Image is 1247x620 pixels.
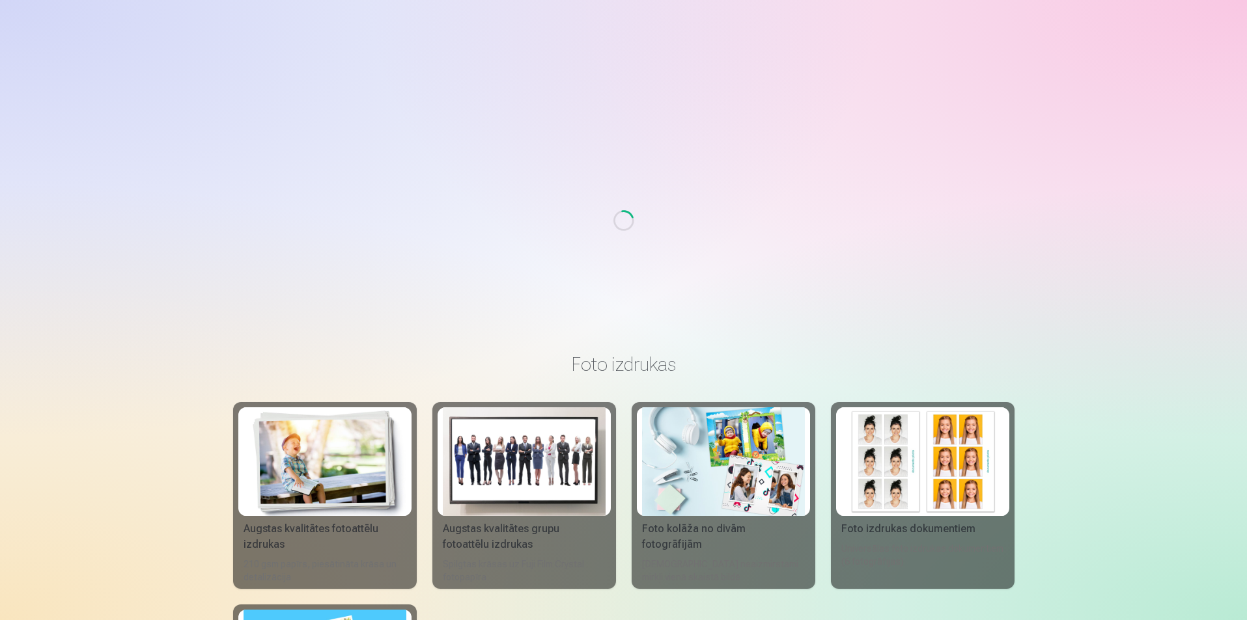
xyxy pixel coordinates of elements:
[831,402,1015,589] a: Foto izdrukas dokumentiemFoto izdrukas dokumentiemUniversālas foto izdrukas dokumentiem (6 fotogr...
[244,407,406,516] img: Augstas kvalitātes fotoattēlu izdrukas
[841,407,1004,516] img: Foto izdrukas dokumentiem
[233,402,417,589] a: Augstas kvalitātes fotoattēlu izdrukasAugstas kvalitātes fotoattēlu izdrukas210 gsm papīrs, piesā...
[244,353,1004,376] h3: Foto izdrukas
[443,407,606,516] img: Augstas kvalitātes grupu fotoattēlu izdrukas
[238,521,412,552] div: Augstas kvalitātes fotoattēlu izdrukas
[438,521,611,552] div: Augstas kvalitātes grupu fotoattēlu izdrukas
[432,402,616,589] a: Augstas kvalitātes grupu fotoattēlu izdrukasAugstas kvalitātes grupu fotoattēlu izdrukasSpilgtas ...
[642,407,805,516] img: Foto kolāža no divām fotogrāfijām
[438,558,611,584] div: Spilgtas krāsas uz Fuji Film Crystal fotopapīra
[632,402,815,589] a: Foto kolāža no divām fotogrāfijāmFoto kolāža no divām fotogrāfijām[DEMOGRAPHIC_DATA] neaizmirstam...
[836,521,1009,537] div: Foto izdrukas dokumentiem
[637,521,810,552] div: Foto kolāža no divām fotogrāfijām
[238,558,412,584] div: 210 gsm papīrs, piesātināta krāsa un detalizācija
[637,558,810,584] div: [DEMOGRAPHIC_DATA] neaizmirstami mirkļi vienā skaistā bildē
[836,542,1009,584] div: Universālas foto izdrukas dokumentiem (6 fotogrāfijas)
